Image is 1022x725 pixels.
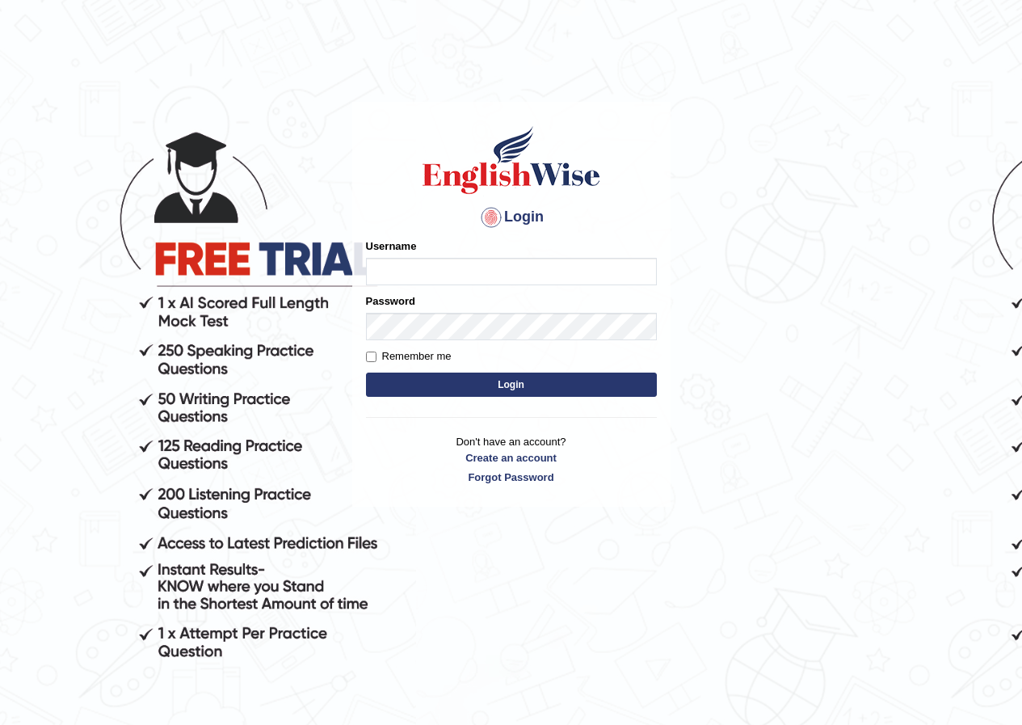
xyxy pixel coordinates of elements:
[366,238,417,254] label: Username
[366,470,657,485] a: Forgot Password
[366,450,657,466] a: Create an account
[366,352,376,362] input: Remember me
[366,348,452,365] label: Remember me
[419,124,604,196] img: Logo of English Wise sign in for intelligent practice with AI
[366,373,657,397] button: Login
[366,204,657,230] h4: Login
[366,293,415,309] label: Password
[366,434,657,484] p: Don't have an account?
